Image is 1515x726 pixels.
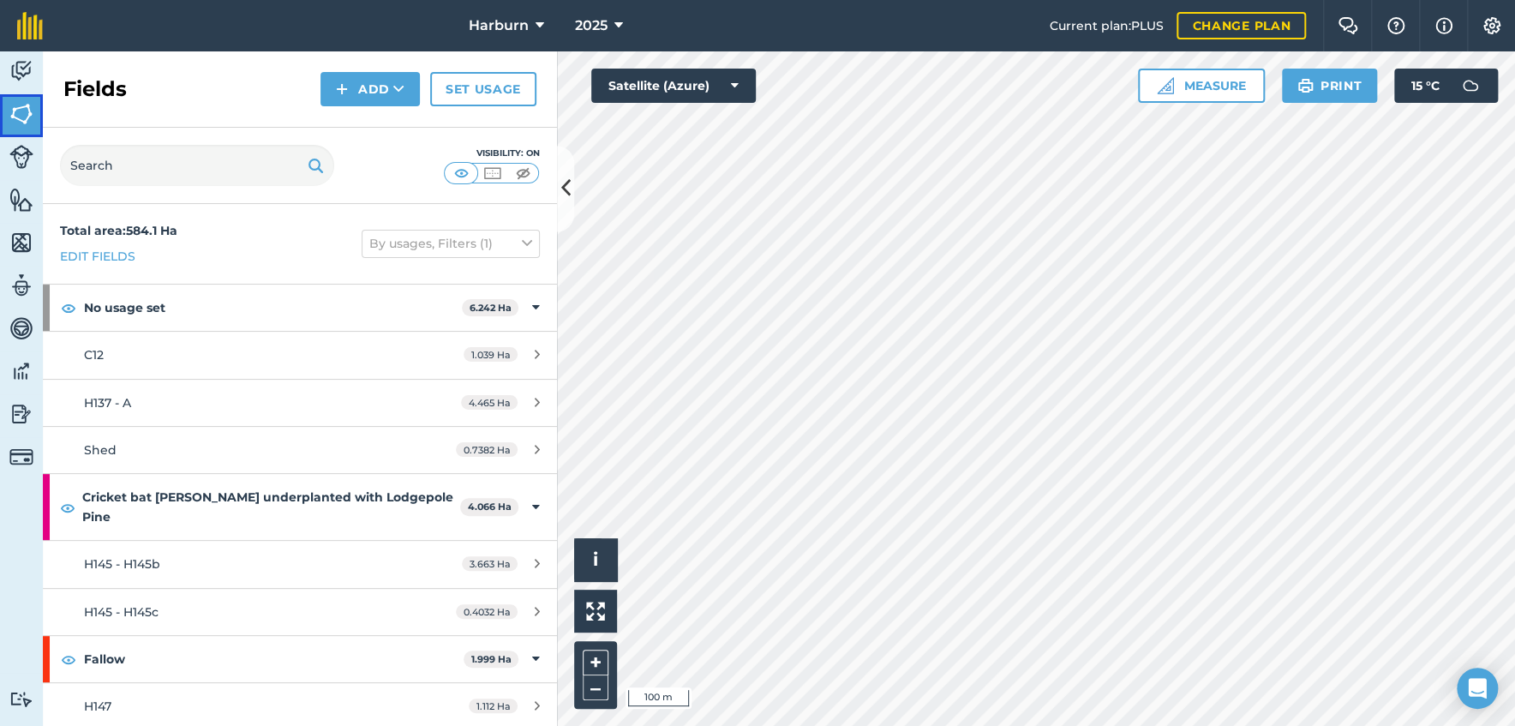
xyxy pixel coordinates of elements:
input: Search [60,145,334,186]
a: H145 - H145c0.4032 Ha [43,589,557,635]
img: svg+xml;base64,PHN2ZyB4bWxucz0iaHR0cDovL3d3dy53My5vcmcvMjAwMC9zdmciIHdpZHRoPSI1MCIgaGVpZ2h0PSI0MC... [482,165,503,182]
span: H147 [84,699,111,714]
button: 15 °C [1394,69,1498,103]
img: svg+xml;base64,PD94bWwgdmVyc2lvbj0iMS4wIiBlbmNvZGluZz0idXRmLTgiPz4KPCEtLSBHZW5lcmF0b3I6IEFkb2JlIE... [9,445,33,469]
img: svg+xml;base64,PD94bWwgdmVyc2lvbj0iMS4wIiBlbmNvZGluZz0idXRmLTgiPz4KPCEtLSBHZW5lcmF0b3I6IEFkb2JlIE... [1453,69,1488,103]
button: i [574,538,617,581]
button: Satellite (Azure) [591,69,756,103]
div: Fallow1.999 Ha [43,636,557,682]
img: fieldmargin Logo [17,12,43,39]
h2: Fields [63,75,127,103]
strong: Fallow [84,636,464,682]
strong: 4.066 Ha [468,501,512,513]
img: svg+xml;base64,PHN2ZyB4bWxucz0iaHR0cDovL3d3dy53My5vcmcvMjAwMC9zdmciIHdpZHRoPSIxOCIgaGVpZ2h0PSIyNC... [60,497,75,518]
button: Add [320,72,420,106]
div: Cricket bat [PERSON_NAME] underplanted with Lodgepole Pine4.066 Ha [43,474,557,540]
img: A question mark icon [1386,17,1406,34]
span: H145 - H145b [84,556,160,572]
img: svg+xml;base64,PHN2ZyB4bWxucz0iaHR0cDovL3d3dy53My5vcmcvMjAwMC9zdmciIHdpZHRoPSI1NiIgaGVpZ2h0PSI2MC... [9,101,33,127]
button: By usages, Filters (1) [362,230,540,257]
span: Harburn [469,15,529,36]
span: 4.465 Ha [461,395,518,410]
img: svg+xml;base64,PHN2ZyB4bWxucz0iaHR0cDovL3d3dy53My5vcmcvMjAwMC9zdmciIHdpZHRoPSIxNCIgaGVpZ2h0PSIyNC... [336,79,348,99]
a: H145 - H145b3.663 Ha [43,541,557,587]
span: 0.7382 Ha [456,442,518,457]
span: 2025 [575,15,608,36]
div: Open Intercom Messenger [1457,668,1498,709]
span: 1.039 Ha [464,347,518,362]
a: Shed0.7382 Ha [43,427,557,473]
img: svg+xml;base64,PD94bWwgdmVyc2lvbj0iMS4wIiBlbmNvZGluZz0idXRmLTgiPz4KPCEtLSBHZW5lcmF0b3I6IEFkb2JlIE... [9,315,33,341]
div: No usage set6.242 Ha [43,285,557,331]
img: svg+xml;base64,PD94bWwgdmVyc2lvbj0iMS4wIiBlbmNvZGluZz0idXRmLTgiPz4KPCEtLSBHZW5lcmF0b3I6IEFkb2JlIE... [9,691,33,707]
img: svg+xml;base64,PD94bWwgdmVyc2lvbj0iMS4wIiBlbmNvZGluZz0idXRmLTgiPz4KPCEtLSBHZW5lcmF0b3I6IEFkb2JlIE... [9,401,33,427]
button: Print [1282,69,1378,103]
img: svg+xml;base64,PD94bWwgdmVyc2lvbj0iMS4wIiBlbmNvZGluZz0idXRmLTgiPz4KPCEtLSBHZW5lcmF0b3I6IEFkb2JlIE... [9,273,33,298]
span: 3.663 Ha [462,556,518,571]
span: 1.112 Ha [469,699,518,713]
img: svg+xml;base64,PHN2ZyB4bWxucz0iaHR0cDovL3d3dy53My5vcmcvMjAwMC9zdmciIHdpZHRoPSIxOSIgaGVpZ2h0PSIyNC... [308,155,324,176]
a: C121.039 Ha [43,332,557,378]
img: svg+xml;base64,PHN2ZyB4bWxucz0iaHR0cDovL3d3dy53My5vcmcvMjAwMC9zdmciIHdpZHRoPSIxOSIgaGVpZ2h0PSIyNC... [1297,75,1314,96]
strong: No usage set [84,285,462,331]
img: svg+xml;base64,PHN2ZyB4bWxucz0iaHR0cDovL3d3dy53My5vcmcvMjAwMC9zdmciIHdpZHRoPSIxNyIgaGVpZ2h0PSIxNy... [1435,15,1452,36]
span: Shed [84,442,117,458]
button: + [583,650,608,675]
span: C12 [84,347,104,363]
img: Four arrows, one pointing top left, one top right, one bottom right and the last bottom left [586,602,605,621]
img: svg+xml;base64,PHN2ZyB4bWxucz0iaHR0cDovL3d3dy53My5vcmcvMjAwMC9zdmciIHdpZHRoPSIxOCIgaGVpZ2h0PSIyNC... [61,649,76,669]
a: Change plan [1177,12,1306,39]
span: H145 - H145c [84,604,159,620]
img: svg+xml;base64,PD94bWwgdmVyc2lvbj0iMS4wIiBlbmNvZGluZz0idXRmLTgiPz4KPCEtLSBHZW5lcmF0b3I6IEFkb2JlIE... [9,145,33,169]
img: svg+xml;base64,PHN2ZyB4bWxucz0iaHR0cDovL3d3dy53My5vcmcvMjAwMC9zdmciIHdpZHRoPSI1NiIgaGVpZ2h0PSI2MC... [9,187,33,213]
span: 0.4032 Ha [456,604,518,619]
button: – [583,675,608,700]
span: H137 - A [84,395,131,411]
img: svg+xml;base64,PD94bWwgdmVyc2lvbj0iMS4wIiBlbmNvZGluZz0idXRmLTgiPz4KPCEtLSBHZW5lcmF0b3I6IEFkb2JlIE... [9,358,33,384]
div: Visibility: On [444,147,540,160]
img: Two speech bubbles overlapping with the left bubble in the forefront [1338,17,1358,34]
a: H137 - A4.465 Ha [43,380,557,426]
strong: Total area : 584.1 Ha [60,223,177,238]
a: Edit fields [60,247,135,266]
img: A cog icon [1482,17,1502,34]
img: svg+xml;base64,PD94bWwgdmVyc2lvbj0iMS4wIiBlbmNvZGluZz0idXRmLTgiPz4KPCEtLSBHZW5lcmF0b3I6IEFkb2JlIE... [9,58,33,84]
span: 15 ° C [1411,69,1440,103]
strong: Cricket bat [PERSON_NAME] underplanted with Lodgepole Pine [82,474,460,540]
span: i [593,549,598,570]
img: svg+xml;base64,PHN2ZyB4bWxucz0iaHR0cDovL3d3dy53My5vcmcvMjAwMC9zdmciIHdpZHRoPSIxOCIgaGVpZ2h0PSIyNC... [61,297,76,318]
img: svg+xml;base64,PHN2ZyB4bWxucz0iaHR0cDovL3d3dy53My5vcmcvMjAwMC9zdmciIHdpZHRoPSI1MCIgaGVpZ2h0PSI0MC... [451,165,472,182]
img: svg+xml;base64,PHN2ZyB4bWxucz0iaHR0cDovL3d3dy53My5vcmcvMjAwMC9zdmciIHdpZHRoPSI1NiIgaGVpZ2h0PSI2MC... [9,230,33,255]
span: Current plan : PLUS [1049,16,1163,35]
a: Set usage [430,72,536,106]
strong: 1.999 Ha [471,653,512,665]
img: svg+xml;base64,PHN2ZyB4bWxucz0iaHR0cDovL3d3dy53My5vcmcvMjAwMC9zdmciIHdpZHRoPSI1MCIgaGVpZ2h0PSI0MC... [512,165,534,182]
strong: 6.242 Ha [470,302,512,314]
img: Ruler icon [1157,77,1174,94]
button: Measure [1138,69,1265,103]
